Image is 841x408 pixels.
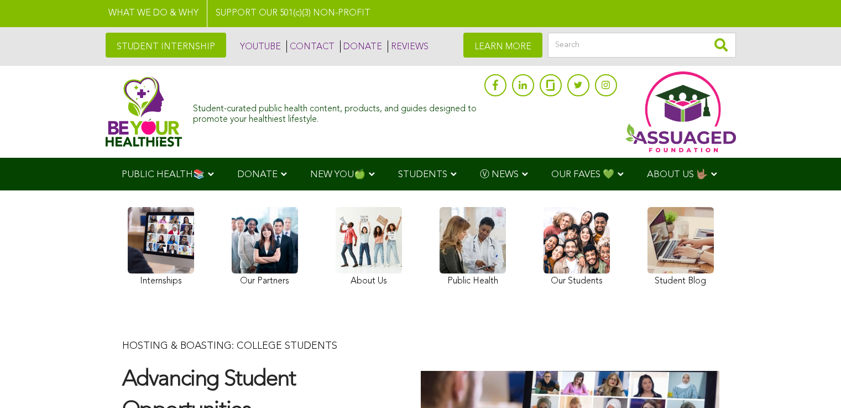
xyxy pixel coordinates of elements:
[398,170,447,179] span: STUDENTS
[340,40,382,53] a: DONATE
[463,33,542,58] a: LEARN MORE
[480,170,519,179] span: Ⓥ NEWS
[122,170,205,179] span: PUBLIC HEALTH📚
[237,40,281,53] a: YOUTUBE
[106,33,226,58] a: STUDENT INTERNSHIP
[786,355,841,408] iframe: Chat Widget
[647,170,708,179] span: ABOUT US 🤟🏽
[237,170,278,179] span: DONATE
[546,80,554,91] img: glassdoor
[193,99,478,125] div: Student-curated public health content, products, and guides designed to promote your healthiest l...
[286,40,335,53] a: CONTACT
[106,76,182,147] img: Assuaged
[106,158,736,190] div: Navigation Menu
[388,40,429,53] a: REVIEWS
[548,33,736,58] input: Search
[625,71,736,152] img: Assuaged App
[310,170,365,179] span: NEW YOU🍏
[551,170,614,179] span: OUR FAVES 💚
[122,339,399,353] p: HOSTING & BOASTING: COLLEGE STUDENTS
